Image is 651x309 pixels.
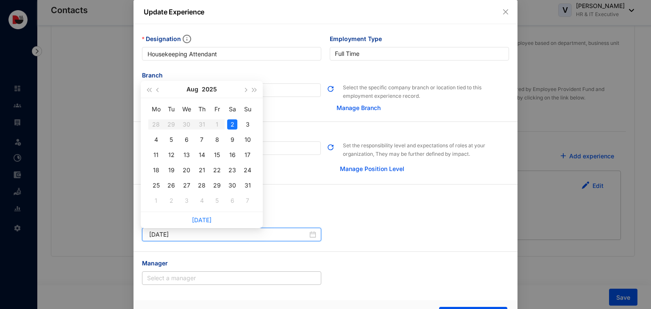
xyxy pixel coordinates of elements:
[212,150,222,160] div: 15
[240,147,255,163] td: 2025-08-17
[227,119,237,130] div: 2
[212,135,222,145] div: 8
[240,178,255,193] td: 2025-08-31
[343,129,509,158] p: Set the responsibility level and expectations of roles at your organization, They may be further ...
[181,165,192,175] div: 20
[336,160,405,177] button: Manage Position Level
[343,71,509,100] p: Select the specific company branch or location tied to this employment experience record.
[227,150,237,160] div: 16
[242,180,253,190] div: 31
[148,147,164,163] td: 2025-08-11
[242,119,253,130] div: 3
[209,102,225,117] th: Fr
[242,165,253,175] div: 24
[142,47,321,61] input: Designation
[225,147,240,163] td: 2025-08-16
[330,34,388,44] label: Employment Type
[166,150,176,160] div: 12
[148,132,164,147] td: 2025-08-04
[179,163,194,178] td: 2025-08-20
[148,193,164,208] td: 2025-09-01
[197,196,207,206] div: 4
[227,135,237,145] div: 9
[151,150,161,160] div: 11
[194,163,209,178] td: 2025-08-21
[179,193,194,208] td: 2025-09-03
[209,147,225,163] td: 2025-08-15
[142,34,197,44] label: Designation
[227,196,237,206] div: 6
[144,7,507,17] p: Update Experience
[240,117,255,132] td: 2025-08-03
[225,163,240,178] td: 2025-08-23
[148,163,164,178] td: 2025-08-18
[327,85,334,93] img: refresh.b68668e54cb7347e6ac91cb2cb09fc4e.svg
[340,165,404,172] a: Manage Position Level
[225,193,240,208] td: 2025-09-06
[225,102,240,117] th: Sa
[240,132,255,147] td: 2025-08-10
[209,163,225,178] td: 2025-08-22
[202,81,217,98] button: 2025
[151,135,161,145] div: 4
[501,7,510,17] button: Close
[164,132,179,147] td: 2025-08-05
[148,102,164,117] th: Mo
[225,132,240,147] td: 2025-08-09
[183,35,191,43] img: info.ad751165ce926853d1d36026adaaebbf.svg
[164,147,179,163] td: 2025-08-12
[242,150,253,160] div: 17
[194,147,209,163] td: 2025-08-14
[186,81,198,98] button: Aug
[335,47,504,60] span: Full Time
[225,178,240,193] td: 2025-08-30
[240,193,255,208] td: 2025-09-07
[181,150,192,160] div: 13
[194,193,209,208] td: 2025-09-04
[151,180,161,190] div: 25
[151,196,161,206] div: 1
[326,101,387,115] button: Manage Branch
[212,165,222,175] div: 22
[212,180,222,190] div: 29
[194,102,209,117] th: Th
[209,178,225,193] td: 2025-08-29
[166,196,176,206] div: 2
[502,8,509,15] span: close
[151,165,161,175] div: 18
[209,132,225,147] td: 2025-08-08
[197,150,207,160] div: 14
[181,135,192,145] div: 6
[181,180,192,190] div: 27
[197,165,207,175] div: 21
[194,178,209,193] td: 2025-08-28
[209,193,225,208] td: 2025-09-05
[240,102,255,117] th: Su
[179,132,194,147] td: 2025-08-06
[227,165,237,175] div: 23
[212,196,222,206] div: 5
[179,102,194,117] th: We
[225,117,240,132] td: 2025-08-02
[179,178,194,193] td: 2025-08-27
[179,147,194,163] td: 2025-08-13
[192,216,211,223] a: [DATE]
[148,178,164,193] td: 2025-08-25
[194,132,209,147] td: 2025-08-07
[197,135,207,145] div: 7
[164,193,179,208] td: 2025-09-02
[337,104,381,111] a: Manage Branch
[327,143,334,151] img: refresh.b68668e54cb7347e6ac91cb2cb09fc4e.svg
[240,163,255,178] td: 2025-08-24
[164,163,179,178] td: 2025-08-19
[166,165,176,175] div: 19
[149,230,308,239] input: Start Date
[164,178,179,193] td: 2025-08-26
[227,180,237,190] div: 30
[181,196,192,206] div: 3
[166,135,176,145] div: 5
[164,102,179,117] th: Tu
[142,259,174,268] label: Manager
[142,71,169,80] label: Branch
[166,180,176,190] div: 26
